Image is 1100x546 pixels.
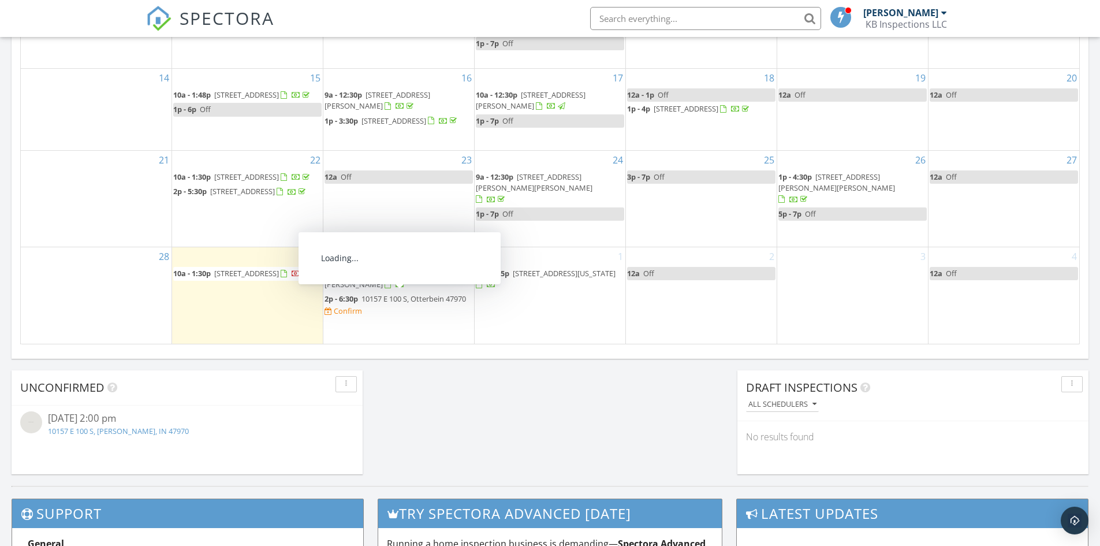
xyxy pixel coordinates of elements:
[625,247,777,343] td: Go to October 2, 2025
[863,7,938,18] div: [PERSON_NAME]
[946,90,957,100] span: Off
[173,185,322,199] a: 2p - 5:30p [STREET_ADDRESS]
[513,268,616,278] span: [STREET_ADDRESS][US_STATE]
[341,172,352,182] span: Off
[48,411,326,426] div: [DATE] 2:00 pm
[325,88,473,113] a: 9a - 12:30p [STREET_ADDRESS][PERSON_NAME]
[946,172,957,182] span: Off
[805,209,816,219] span: Off
[173,170,322,184] a: 10a - 1:30p [STREET_ADDRESS]
[777,69,928,151] td: Go to September 19, 2025
[610,69,625,87] a: Go to September 17, 2025
[180,6,274,30] span: SPECTORA
[21,247,172,343] td: Go to September 28, 2025
[173,186,207,196] span: 2p - 5:30p
[476,90,586,111] span: [STREET_ADDRESS][PERSON_NAME]
[502,209,513,219] span: Off
[325,172,337,182] span: 12a
[476,90,586,111] a: 10a - 12:30p [STREET_ADDRESS][PERSON_NAME]
[777,247,928,343] td: Go to October 3, 2025
[173,88,322,102] a: 10a - 1:48p [STREET_ADDRESS]
[737,421,1088,452] div: No results found
[476,172,592,204] a: 9a - 12:30p [STREET_ADDRESS][PERSON_NAME][PERSON_NAME]
[173,267,322,281] a: 10a - 1:30p [STREET_ADDRESS]
[476,209,499,219] span: 1p - 7p
[325,90,430,111] span: [STREET_ADDRESS][PERSON_NAME]
[476,170,624,207] a: 9a - 12:30p [STREET_ADDRESS][PERSON_NAME][PERSON_NAME]
[928,151,1079,247] td: Go to September 27, 2025
[156,69,171,87] a: Go to September 14, 2025
[21,151,172,247] td: Go to September 21, 2025
[459,69,474,87] a: Go to September 16, 2025
[325,116,358,126] span: 1p - 3:30p
[210,186,275,196] span: [STREET_ADDRESS]
[361,116,426,126] span: [STREET_ADDRESS]
[214,268,279,278] span: [STREET_ADDRESS]
[146,16,274,40] a: SPECTORA
[325,267,473,292] a: 10a - 2:48p [STREET_ADDRESS][PERSON_NAME]
[476,268,616,289] a: 2:30p - 5p [STREET_ADDRESS][US_STATE]
[156,247,171,266] a: Go to September 28, 2025
[476,90,517,100] span: 10a - 12:30p
[746,380,857,395] span: Draft Inspections
[173,172,211,182] span: 10a - 1:30p
[20,411,354,439] a: [DATE] 2:00 pm 10157 E 100 S, [PERSON_NAME], IN 47970
[913,69,928,87] a: Go to September 19, 2025
[654,103,718,114] span: [STREET_ADDRESS]
[378,499,722,528] h3: Try spectora advanced [DATE]
[173,90,211,100] span: 10a - 1:48p
[746,397,819,413] button: All schedulers
[475,151,626,247] td: Go to September 24, 2025
[200,104,211,114] span: Off
[172,151,323,247] td: Go to September 22, 2025
[325,294,358,304] span: 2p - 6:30p
[502,116,513,126] span: Off
[308,247,323,266] a: Go to September 29, 2025
[778,172,895,193] span: [STREET_ADDRESS][PERSON_NAME][PERSON_NAME]
[476,116,499,126] span: 1p - 7p
[930,172,942,182] span: 12a
[476,268,509,278] span: 2:30p - 5p
[214,172,279,182] span: [STREET_ADDRESS]
[459,247,474,266] a: Go to September 30, 2025
[325,268,430,289] a: 10a - 2:48p [STREET_ADDRESS][PERSON_NAME]
[323,151,475,247] td: Go to September 23, 2025
[1064,151,1079,169] a: Go to September 27, 2025
[325,268,430,289] span: [STREET_ADDRESS][PERSON_NAME]
[913,151,928,169] a: Go to September 26, 2025
[1064,69,1079,87] a: Go to September 20, 2025
[627,90,654,100] span: 12a - 1p
[762,151,777,169] a: Go to September 25, 2025
[476,38,499,49] span: 1p - 7p
[930,90,942,100] span: 12a
[502,38,513,49] span: Off
[627,102,775,116] a: 1p - 4p [STREET_ADDRESS]
[616,247,625,266] a: Go to October 1, 2025
[918,247,928,266] a: Go to October 3, 2025
[1069,247,1079,266] a: Go to October 4, 2025
[625,69,777,151] td: Go to September 18, 2025
[778,90,791,100] span: 12a
[459,151,474,169] a: Go to September 23, 2025
[475,69,626,151] td: Go to September 17, 2025
[156,151,171,169] a: Go to September 21, 2025
[625,151,777,247] td: Go to September 25, 2025
[627,268,640,278] span: 12a
[325,292,473,317] a: 2p - 6:30p 10157 E 100 S, Otterbein 47970 Confirm
[1061,507,1088,534] div: Open Intercom Messenger
[146,6,171,31] img: The Best Home Inspection Software - Spectora
[778,172,812,182] span: 1p - 4:30p
[325,90,362,100] span: 9a - 12:30p
[361,294,466,304] span: 10157 E 100 S, Otterbein 47970
[325,114,473,128] a: 1p - 3:30p [STREET_ADDRESS]
[325,294,466,304] a: 2p - 6:30p 10157 E 100 S, Otterbein 47970
[795,90,806,100] span: Off
[778,170,927,207] a: 1p - 4:30p [STREET_ADDRESS][PERSON_NAME][PERSON_NAME]
[627,103,650,114] span: 1p - 4p
[173,268,211,278] span: 10a - 1:30p
[476,172,592,193] span: [STREET_ADDRESS][PERSON_NAME][PERSON_NAME]
[946,268,957,278] span: Off
[325,306,362,317] a: Confirm
[778,209,801,219] span: 5p - 7p
[21,69,172,151] td: Go to September 14, 2025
